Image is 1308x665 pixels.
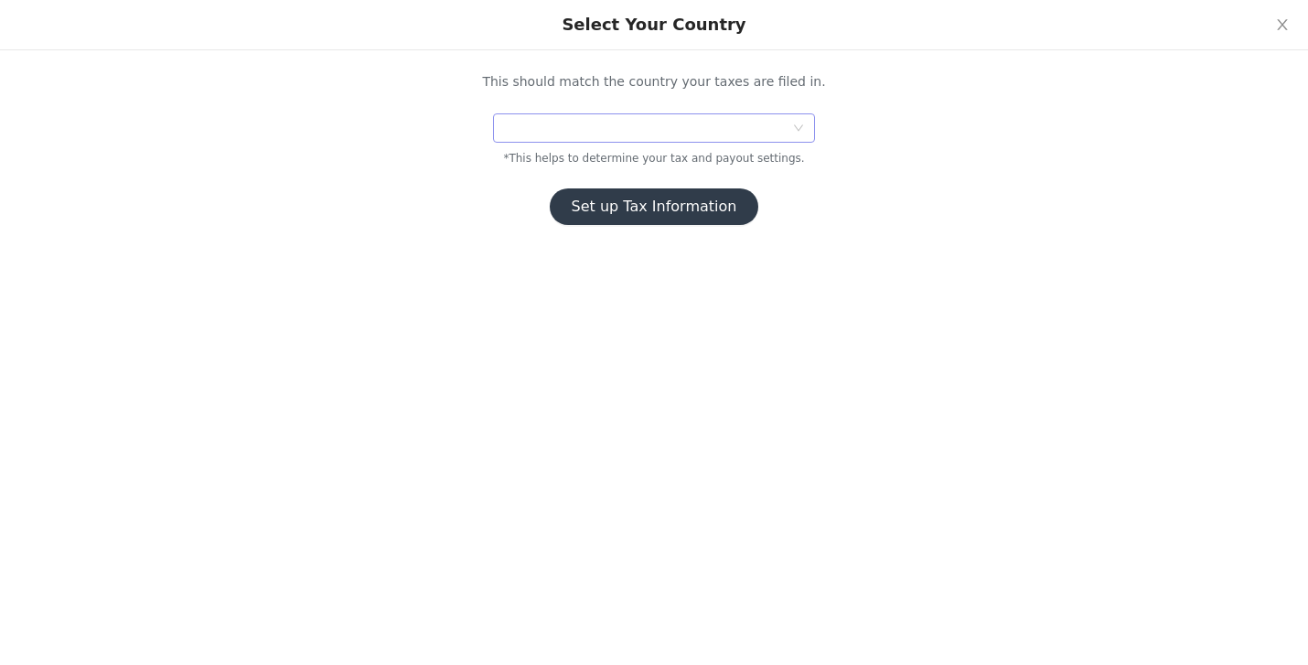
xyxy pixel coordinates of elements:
p: This should match the country your taxes are filed in. [357,72,951,91]
div: Select Your Country [562,15,745,35]
i: icon: down [793,123,804,135]
i: icon: close [1275,17,1290,32]
p: *This helps to determine your tax and payout settings. [357,150,951,166]
button: Set up Tax Information [550,188,759,225]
